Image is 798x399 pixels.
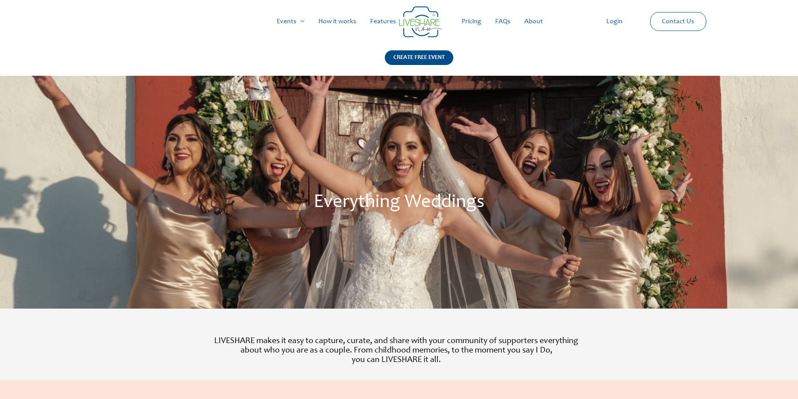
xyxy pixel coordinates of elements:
[455,8,488,35] a: Pricing
[15,8,783,35] nav: Site Navigation
[599,8,630,35] a: Login
[155,337,638,365] p: LIVESHARE makes it easy to capture, curate, and share with your community of supporters everythin...
[399,6,442,37] img: Group 14 | Live Photo Slideshow for Events | Create Free Events Album for Any Occasion
[385,50,453,76] a: CREATE FREE EVENT
[270,8,312,35] a: Events
[517,8,550,35] a: About
[312,8,363,35] a: How it works
[314,193,484,212] span: Everything Weddings
[363,8,403,35] a: Features
[655,12,701,31] a: Contact Us
[385,50,453,65] div: CREATE FREE EVENT
[488,8,517,35] a: FAQs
